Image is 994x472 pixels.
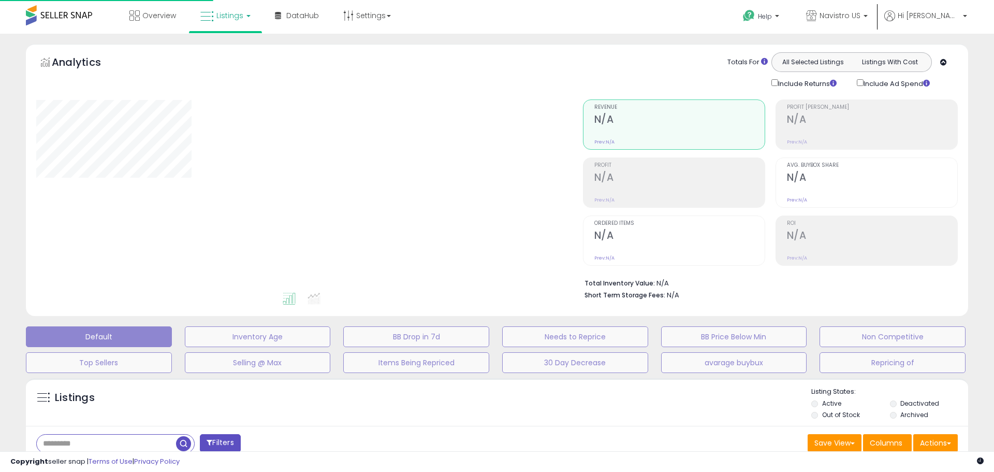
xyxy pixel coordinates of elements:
button: BB Price Below Min [661,326,807,347]
span: Avg. Buybox Share [787,163,957,168]
button: All Selected Listings [774,55,852,69]
i: Get Help [742,9,755,22]
span: Hi [PERSON_NAME] [898,10,960,21]
small: Prev: N/A [594,255,615,261]
div: Totals For [727,58,768,67]
small: Prev: N/A [594,197,615,203]
span: Navistro US [820,10,860,21]
b: Total Inventory Value: [584,279,655,288]
div: Include Ad Spend [849,77,946,89]
li: N/A [584,276,950,289]
span: ROI [787,221,957,226]
button: avarage buybux [661,352,807,373]
small: Prev: N/A [787,255,807,261]
a: Hi [PERSON_NAME] [884,10,967,34]
button: Items Being Repriced [343,352,489,373]
h2: N/A [594,171,765,185]
h2: N/A [787,113,957,127]
small: Prev: N/A [787,197,807,203]
small: Prev: N/A [787,139,807,145]
button: Top Sellers [26,352,172,373]
span: DataHub [286,10,319,21]
span: Help [758,12,772,21]
b: Short Term Storage Fees: [584,291,665,299]
button: Listings With Cost [851,55,928,69]
button: BB Drop in 7d [343,326,489,347]
h2: N/A [787,230,957,244]
span: Overview [142,10,176,21]
span: N/A [667,290,679,300]
span: Listings [216,10,243,21]
span: Revenue [594,105,765,110]
button: 30 Day Decrease [502,352,648,373]
button: Inventory Age [185,326,331,347]
span: Ordered Items [594,221,765,226]
div: Include Returns [764,77,849,89]
button: Repricing of [820,352,966,373]
button: Default [26,326,172,347]
button: Non Competitive [820,326,966,347]
h2: N/A [787,171,957,185]
button: Needs to Reprice [502,326,648,347]
div: seller snap | | [10,457,180,467]
button: Selling @ Max [185,352,331,373]
span: Profit [PERSON_NAME] [787,105,957,110]
h5: Analytics [52,55,121,72]
span: Profit [594,163,765,168]
small: Prev: N/A [594,139,615,145]
a: Help [735,2,790,34]
h2: N/A [594,113,765,127]
h2: N/A [594,230,765,244]
strong: Copyright [10,456,48,466]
